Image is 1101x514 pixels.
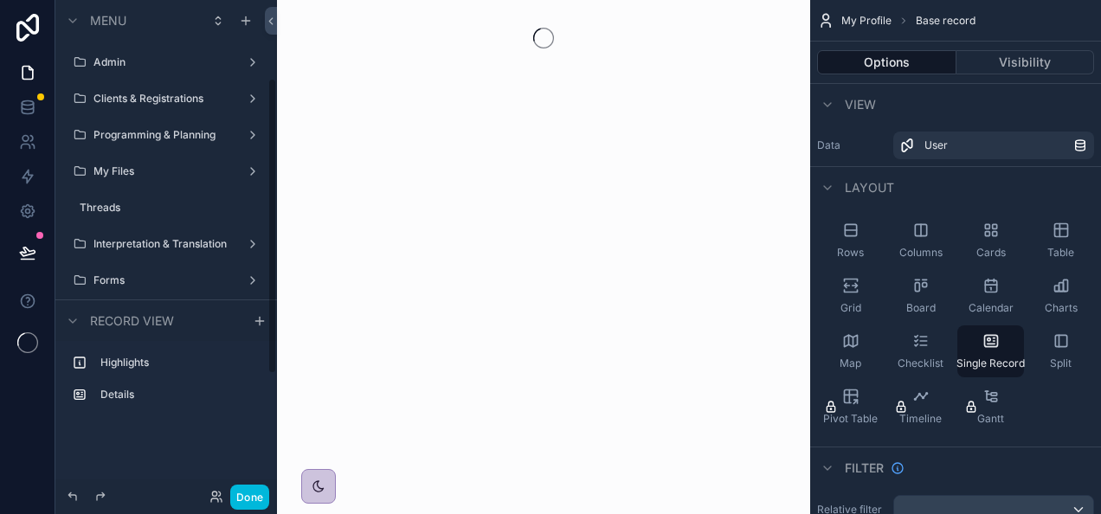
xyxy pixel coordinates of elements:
[817,270,884,322] button: Grid
[55,341,277,426] div: scrollable content
[1045,301,1078,315] span: Charts
[817,381,884,433] button: Pivot Table
[100,356,253,369] label: Highlights
[817,50,956,74] button: Options
[956,50,1095,74] button: Visibility
[840,301,861,315] span: Grid
[887,270,954,322] button: Board
[93,273,232,287] label: Forms
[976,246,1006,260] span: Cards
[93,237,232,251] label: Interpretation & Translation
[957,270,1024,322] button: Calendar
[899,412,942,426] span: Timeline
[93,164,232,178] label: My Files
[845,96,876,113] span: View
[817,325,884,377] button: Map
[1047,246,1074,260] span: Table
[887,381,954,433] button: Timeline
[93,55,232,69] label: Admin
[916,14,975,28] span: Base record
[956,357,1025,370] span: Single Record
[957,325,1024,377] button: Single Record
[845,179,894,196] span: Layout
[957,215,1024,267] button: Cards
[100,388,253,402] label: Details
[817,215,884,267] button: Rows
[887,215,954,267] button: Columns
[837,246,864,260] span: Rows
[90,12,126,29] span: Menu
[90,312,174,330] span: Record view
[899,246,943,260] span: Columns
[1050,357,1072,370] span: Split
[924,138,948,152] span: User
[969,301,1014,315] span: Calendar
[1027,215,1094,267] button: Table
[893,132,1094,159] a: User
[1027,325,1094,377] button: Split
[957,381,1024,433] button: Gantt
[80,201,256,215] label: Threads
[840,357,861,370] span: Map
[817,138,886,152] label: Data
[898,357,943,370] span: Checklist
[823,412,878,426] span: Pivot Table
[977,412,1004,426] span: Gantt
[887,325,954,377] button: Checklist
[93,128,232,142] label: Programming & Planning
[841,14,892,28] span: My Profile
[845,459,884,477] span: Filter
[93,92,232,106] label: Clients & Registrations
[906,301,936,315] span: Board
[1027,270,1094,322] button: Charts
[230,485,269,510] button: Done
